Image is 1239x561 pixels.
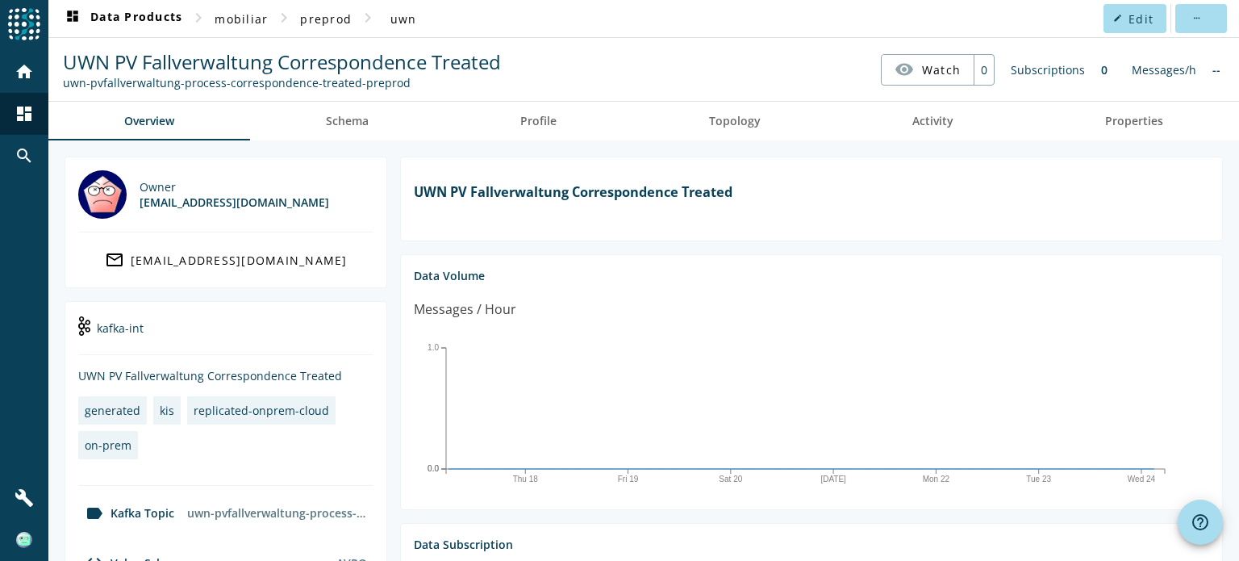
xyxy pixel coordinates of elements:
[414,299,516,320] div: Messages / Hour
[160,403,174,418] div: kis
[63,9,82,28] mat-icon: dashboard
[78,245,373,274] a: [EMAIL_ADDRESS][DOMAIN_NAME]
[140,195,329,210] div: [EMAIL_ADDRESS][DOMAIN_NAME]
[85,403,140,418] div: generated
[414,183,1209,201] h1: UWN PV Fallverwaltung Correspondence Treated
[820,475,846,484] text: [DATE]
[181,499,373,527] div: uwn-pvfallverwaltung-process-correspondence-treated-preprod
[882,55,974,84] button: Watch
[912,115,953,127] span: Activity
[513,475,539,484] text: Thu 18
[63,75,501,90] div: Kafka Topic: uwn-pvfallverwaltung-process-correspondence-treated-preprod
[520,115,557,127] span: Profile
[390,11,417,27] span: uwn
[274,8,294,27] mat-icon: chevron_right
[15,146,34,165] mat-icon: search
[63,9,182,28] span: Data Products
[15,488,34,508] mat-icon: build
[131,253,348,268] div: [EMAIL_ADDRESS][DOMAIN_NAME]
[78,504,174,523] div: Kafka Topic
[215,11,268,27] span: mobiliar
[189,8,208,27] mat-icon: chevron_right
[1191,513,1210,532] mat-icon: help_outline
[922,56,961,84] span: Watch
[1093,54,1116,86] div: 0
[1128,475,1156,484] text: Wed 24
[124,115,174,127] span: Overview
[294,4,358,33] button: preprod
[63,48,501,75] span: UWN PV Fallverwaltung Correspondence Treated
[895,60,914,79] mat-icon: visibility
[974,55,994,85] div: 0
[1105,115,1163,127] span: Properties
[300,11,352,27] span: preprod
[1003,54,1093,86] div: Subscriptions
[326,115,369,127] span: Schema
[8,8,40,40] img: spoud-logo.svg
[78,316,90,336] img: kafka-int
[1204,54,1229,86] div: No information
[140,179,329,195] div: Owner
[1124,54,1204,86] div: Messages/h
[78,315,373,355] div: kafka-int
[85,437,131,453] div: on-prem
[709,115,761,127] span: Topology
[56,4,189,33] button: Data Products
[105,250,124,270] mat-icon: mail_outline
[85,504,104,523] mat-icon: label
[428,343,439,352] text: 1.0
[194,403,329,418] div: replicated-onprem-cloud
[78,170,127,219] img: mbx_301492@mobi.ch
[428,464,439,473] text: 0.0
[1113,14,1122,23] mat-icon: edit
[618,475,639,484] text: Fri 19
[378,4,429,33] button: uwn
[78,368,373,383] div: UWN PV Fallverwaltung Correspondence Treated
[358,8,378,27] mat-icon: chevron_right
[15,104,34,124] mat-icon: dashboard
[1026,475,1051,484] text: Tue 23
[1103,4,1166,33] button: Edit
[16,532,32,548] img: f616d5265df94c154b77b599cfc6dc8a
[414,537,1209,552] div: Data Subscription
[15,62,34,82] mat-icon: home
[1128,11,1153,27] span: Edit
[719,475,742,484] text: Sat 20
[208,4,274,33] button: mobiliar
[414,268,1209,283] div: Data Volume
[1191,14,1200,23] mat-icon: more_horiz
[923,475,950,484] text: Mon 22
